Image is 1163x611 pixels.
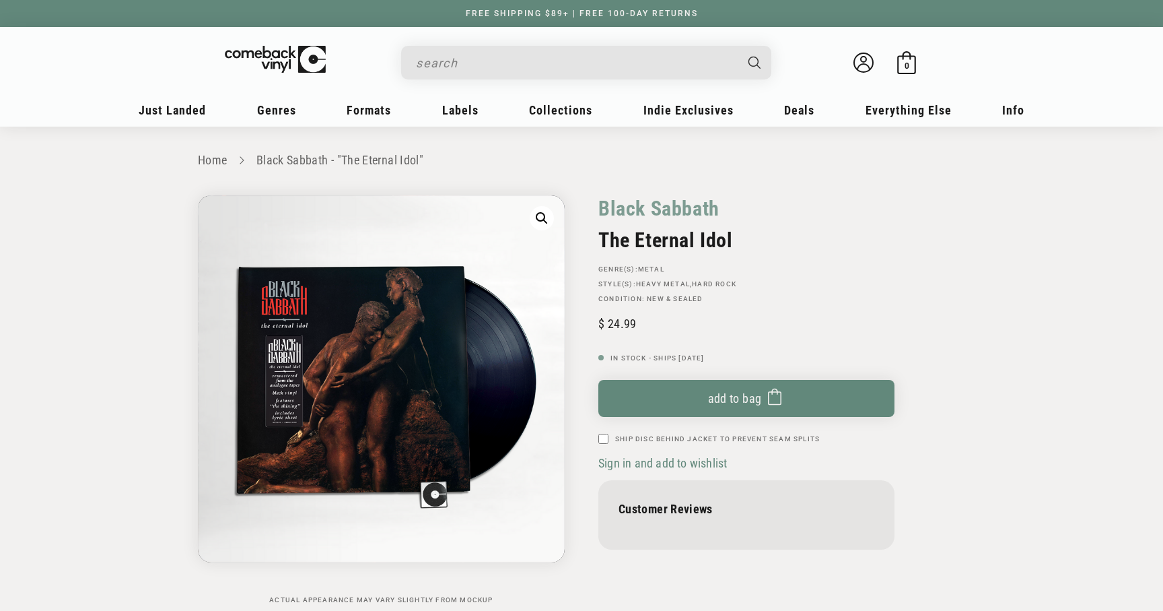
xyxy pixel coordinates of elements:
a: Metal [638,265,664,273]
span: Deals [784,103,814,117]
span: Formats [347,103,391,117]
a: Hard Rock [692,280,736,288]
media-gallery: Gallery Viewer [198,195,565,604]
p: In Stock - Ships [DATE] [598,354,894,362]
span: Info [1002,103,1024,117]
span: Indie Exclusives [643,103,734,117]
span: Genres [257,103,296,117]
span: Labels [442,103,479,117]
p: STYLE(S): , [598,280,894,288]
a: Home [198,153,227,167]
span: Everything Else [866,103,952,117]
span: Sign in and add to wishlist [598,456,727,470]
input: search [416,49,735,77]
a: Black Sabbath - "The Eternal Idol" [256,153,423,167]
p: Customer Reviews [619,502,874,516]
div: Search [401,46,771,79]
span: 0 [905,61,909,71]
p: Condition: New & Sealed [598,295,894,303]
nav: breadcrumbs [198,151,965,170]
span: Collections [529,103,592,117]
p: Actual appearance may vary slightly from mockup [198,596,565,604]
a: Heavy Metal [636,280,690,288]
button: Add to bag [598,380,894,417]
h2: The Eternal Idol [598,228,894,252]
span: Add to bag [708,391,762,406]
label: Ship Disc Behind Jacket To Prevent Seam Splits [615,434,820,444]
span: Just Landed [139,103,206,117]
p: GENRE(S): [598,265,894,274]
button: Sign in and add to wishlist [598,455,731,471]
button: Search [737,46,773,79]
a: Black Sabbath [598,195,719,222]
span: $ [598,317,604,331]
a: FREE SHIPPING $89+ | FREE 100-DAY RETURNS [452,9,711,18]
span: 24.99 [598,317,636,331]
